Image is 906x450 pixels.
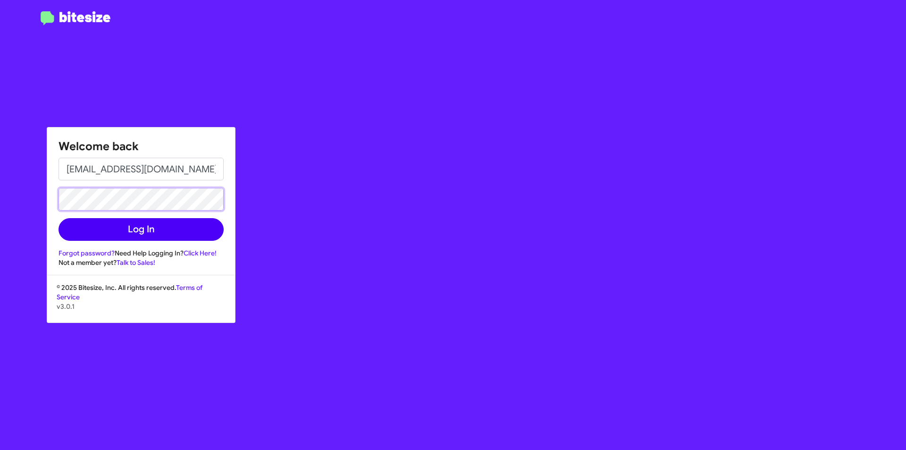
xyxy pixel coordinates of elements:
a: Forgot password? [59,249,115,257]
div: Not a member yet? [59,258,224,267]
div: © 2025 Bitesize, Inc. All rights reserved. [47,283,235,323]
div: Need Help Logging In? [59,248,224,258]
p: v3.0.1 [57,302,226,311]
h1: Welcome back [59,139,224,154]
input: Email address [59,158,224,180]
a: Talk to Sales! [117,258,155,267]
button: Log In [59,218,224,241]
a: Click Here! [184,249,217,257]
